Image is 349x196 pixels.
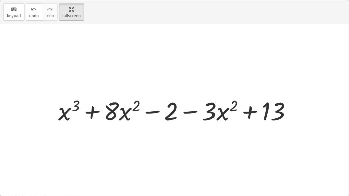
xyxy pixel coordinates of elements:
span: fullscreen [62,14,81,18]
button: fullscreen [59,3,84,21]
span: redo [45,14,54,18]
button: redoredo [42,3,58,21]
button: keyboardkeypad [3,3,24,21]
span: keypad [7,14,21,18]
i: redo [47,6,53,13]
span: undo [29,14,39,18]
i: undo [31,6,37,13]
i: keyboard [11,6,17,13]
button: undoundo [26,3,42,21]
